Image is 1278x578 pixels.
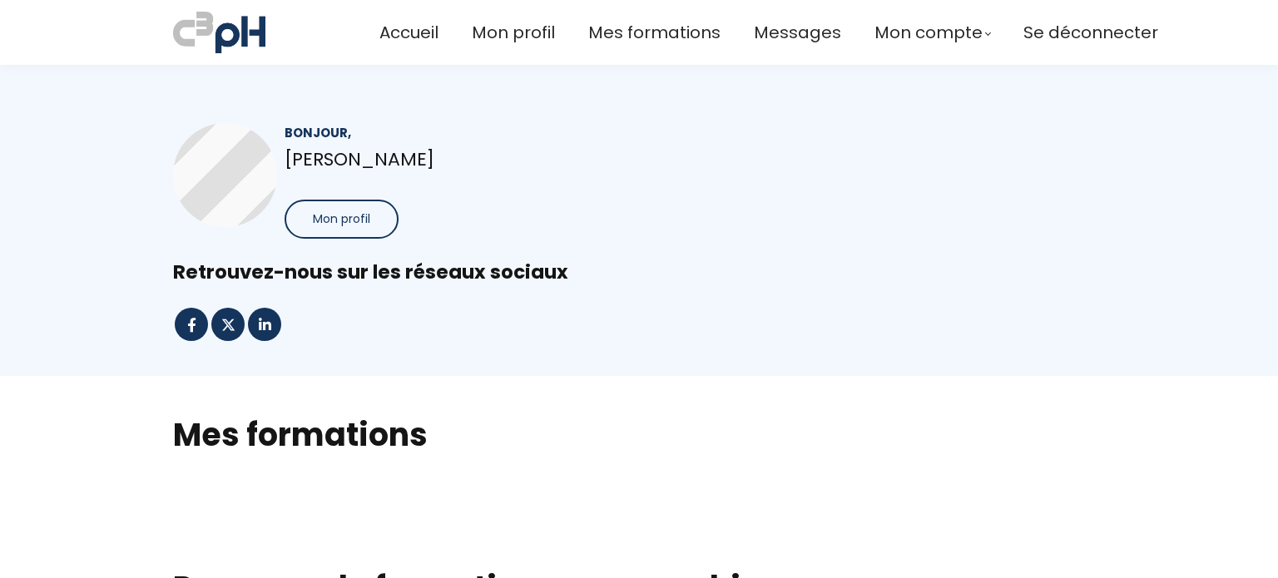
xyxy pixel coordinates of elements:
[285,123,611,142] div: Bonjour,
[313,210,370,228] span: Mon profil
[472,19,555,47] a: Mon profil
[379,19,438,47] a: Accueil
[588,19,721,47] a: Mes formations
[173,413,1105,456] h2: Mes formations
[874,19,983,47] span: Mon compte
[285,145,611,174] p: [PERSON_NAME]
[1023,19,1158,47] a: Se déconnecter
[173,259,1105,285] div: Retrouvez-nous sur les réseaux sociaux
[285,200,399,239] button: Mon profil
[173,8,265,57] img: a70bc7685e0efc0bd0b04b3506828469.jpeg
[754,19,841,47] a: Messages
